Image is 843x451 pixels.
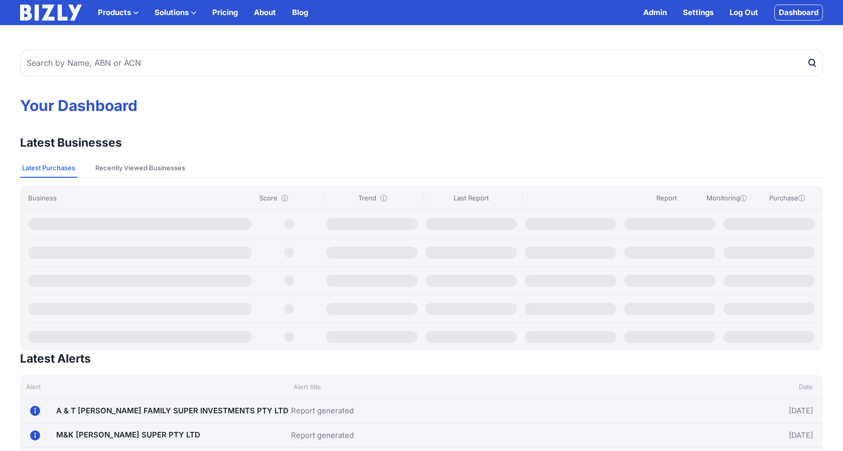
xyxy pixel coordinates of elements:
div: Monitoring [698,193,755,203]
a: M&K [PERSON_NAME] SUPER PTY LTD [56,430,200,439]
a: Pricing [212,7,238,19]
div: Trend [325,193,419,203]
a: Report generated [291,429,354,441]
a: Blog [292,7,308,19]
input: Search by Name, ABN or ACN [20,49,823,76]
a: Report generated [291,405,354,417]
div: Score [259,193,321,203]
div: [DATE] [682,427,813,443]
div: Last Report [424,193,518,203]
nav: Tabs [20,159,823,178]
div: Alert title [288,382,689,392]
a: Dashboard [774,5,823,21]
div: Report [638,193,694,203]
div: [DATE] [682,403,813,419]
a: Settings [683,7,714,19]
button: Latest Purchases [20,159,77,178]
h1: Your Dashboard [20,96,823,115]
a: A & T [PERSON_NAME] FAMILY SUPER INVESTMENTS PTY LTD [56,406,289,415]
h3: Latest Alerts [20,351,91,367]
a: Admin [643,7,667,19]
button: Products [98,7,138,19]
a: Log Out [730,7,758,19]
a: About [254,7,276,19]
div: Date [689,382,823,392]
h3: Latest Businesses [20,135,122,151]
div: Alert [20,382,288,392]
div: Business [28,193,255,203]
div: Purchase [759,193,815,203]
button: Recently Viewed Businesses [93,159,187,178]
button: Solutions [155,7,196,19]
